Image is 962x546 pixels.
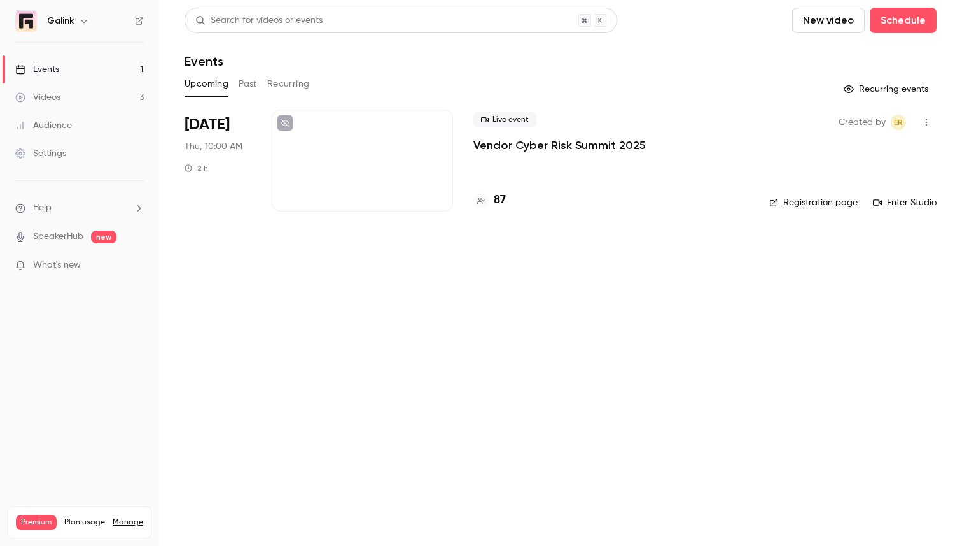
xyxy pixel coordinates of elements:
[894,115,903,130] span: ER
[185,163,208,173] div: 2 h
[113,517,143,528] a: Manage
[16,515,57,530] span: Premium
[873,196,937,209] a: Enter Studio
[185,74,228,94] button: Upcoming
[769,196,858,209] a: Registration page
[185,110,251,212] div: Oct 2 Thu, 10:00 AM (Europe/Paris)
[47,15,74,27] h6: Galink
[839,115,886,130] span: Created by
[15,63,59,76] div: Events
[473,192,506,209] a: 87
[91,231,116,243] span: new
[239,74,257,94] button: Past
[15,147,66,160] div: Settings
[473,112,536,127] span: Live event
[64,517,105,528] span: Plan usage
[195,14,323,27] div: Search for videos or events
[15,119,72,132] div: Audience
[838,79,937,99] button: Recurring events
[15,201,144,215] li: help-dropdown-opener
[891,115,906,130] span: Etienne Retout
[792,8,865,33] button: New video
[267,74,310,94] button: Recurring
[33,259,81,272] span: What's new
[16,11,36,31] img: Galink
[870,8,937,33] button: Schedule
[15,91,60,104] div: Videos
[185,115,230,135] span: [DATE]
[33,230,83,243] a: SpeakerHub
[473,138,646,153] a: Vendor Cyber Risk Summit 2025
[185,54,223,69] h1: Events
[494,192,506,209] h4: 87
[185,140,242,153] span: Thu, 10:00 AM
[33,201,52,215] span: Help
